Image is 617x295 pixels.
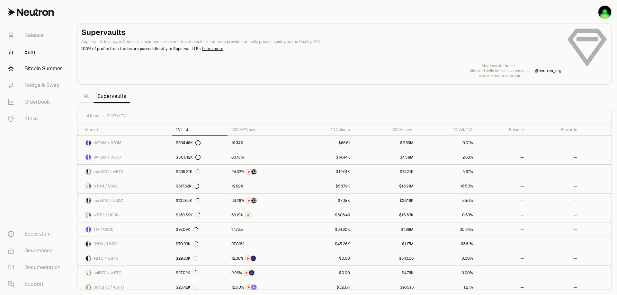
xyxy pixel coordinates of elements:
[81,39,561,45] p: Supervaults leverages Neutron's enshrined oracle and top of block execution to provide optimally ...
[176,140,201,145] div: $694.46K
[86,256,88,261] img: eBTC Logo
[85,127,168,132] div: Market
[231,284,292,291] button: NTRNSolv Points
[86,155,88,160] img: dATOM Logo
[246,213,251,218] img: NTRN
[417,266,477,280] a: 0.00%
[172,150,228,164] a: $501.42K
[421,127,473,132] div: 1D Vol/TVL
[77,194,172,208] a: maxBTC LogoUSDC LogomaxBTC / USDC
[354,251,417,265] a: $643.08
[470,74,530,79] p: a storm waits to break.
[417,222,477,237] a: 35.64%
[477,266,528,280] a: --
[532,127,577,132] div: Rewards
[417,179,477,193] a: 18.53%
[94,241,118,247] span: DYDX / USDC
[94,270,121,275] span: uniBTC / wBTC
[228,194,296,208] a: NTRNStructured Points
[77,150,172,164] a: dATOM LogoUSDC LogodATOM / USDC
[77,208,172,222] a: wBTC LogoUSDC LogowBTC / USDC
[477,237,528,251] a: --
[172,208,228,222] a: $130.59K
[89,241,91,247] img: USDC Logo
[354,194,417,208] a: $30.16K
[176,127,224,132] div: TVL
[477,194,528,208] a: --
[528,280,581,294] a: --
[296,179,354,193] a: $58.79K
[172,251,228,265] a: $29.63K
[228,251,296,265] a: NTRNEtherFi Points
[246,198,251,203] img: NTRN
[296,194,354,208] a: $7.35K
[81,46,561,52] p: 100% of profits from trades are passed directly to Supervault LPs.
[94,227,114,232] span: TIA / USDC
[86,140,88,145] img: dATOM Logo
[80,90,94,103] a: All
[528,237,581,251] a: --
[477,136,528,150] a: --
[172,194,228,208] a: $133.68K
[89,155,91,160] img: USDC Logo
[89,285,91,290] img: wBTC Logo
[251,256,256,261] img: EtherFi Points
[176,227,198,232] div: $97.09K
[107,113,128,118] span: $2.37M TVL
[417,165,477,179] a: 5.67%
[417,194,477,208] a: 5.50%
[296,280,354,294] a: $320.71
[470,63,530,68] p: Shadows in the pit—
[354,208,417,222] a: $15.83K
[228,280,296,294] a: NTRNSolv Points
[89,169,91,174] img: wBTC Logo
[470,63,530,79] a: Shadows in the pit—bids and sells collide like waves—a storm waits to break.
[354,222,417,237] a: $1.69M
[172,222,228,237] a: $97.09K
[417,280,477,294] a: 1.21%
[417,150,477,164] a: 2.88%
[94,285,124,290] span: SolvBTC / wBTC
[251,169,256,174] img: Structured Points
[528,208,581,222] a: --
[94,198,123,203] span: maxBTC / USDC
[354,266,417,280] a: $4.76K
[172,179,228,193] a: $317.32K
[231,169,292,175] button: NTRNStructured Points
[176,155,201,160] div: $501.42K
[3,259,69,276] a: Documentation
[77,165,172,179] a: maxBTC LogowBTC LogomaxBTC / wBTC
[176,198,200,203] div: $133.68K
[296,136,354,150] a: $66.61
[94,90,130,103] a: Supervaults
[176,241,198,247] div: $70.93K
[176,285,198,290] div: $26.42K
[94,184,119,189] span: NTRN / USDC
[417,136,477,150] a: 0.01%
[3,94,69,110] a: Orderbook
[249,270,254,275] img: Bedrock Diamonds
[77,237,172,251] a: DYDX LogoUSDC LogoDYDX / USDC
[296,222,354,237] a: $34.60K
[77,266,172,280] a: uniBTC LogowBTC LogouniBTC / wBTC
[77,251,172,265] a: eBTC LogowBTC LogoeBTC / wBTC
[417,237,477,251] a: 63.81%
[86,241,88,247] img: DYDX Logo
[94,213,119,218] span: wBTC / USDC
[172,266,228,280] a: $27.02K
[172,136,228,150] a: $694.46K
[231,127,292,132] div: 30D APY/hold
[528,222,581,237] a: --
[477,251,528,265] a: --
[86,198,88,203] img: maxBTC Logo
[3,60,69,77] a: Bitcoin Summer
[89,227,91,232] img: USDC Logo
[228,165,296,179] a: NTRNStructured Points
[354,280,417,294] a: $965.13
[86,227,88,232] img: TIA Logo
[94,140,121,145] span: dATOM / ATOM
[94,155,121,160] span: dATOM / USDC
[354,136,417,150] a: $2.69M
[3,276,69,292] a: Support
[86,184,88,189] img: NTRN Logo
